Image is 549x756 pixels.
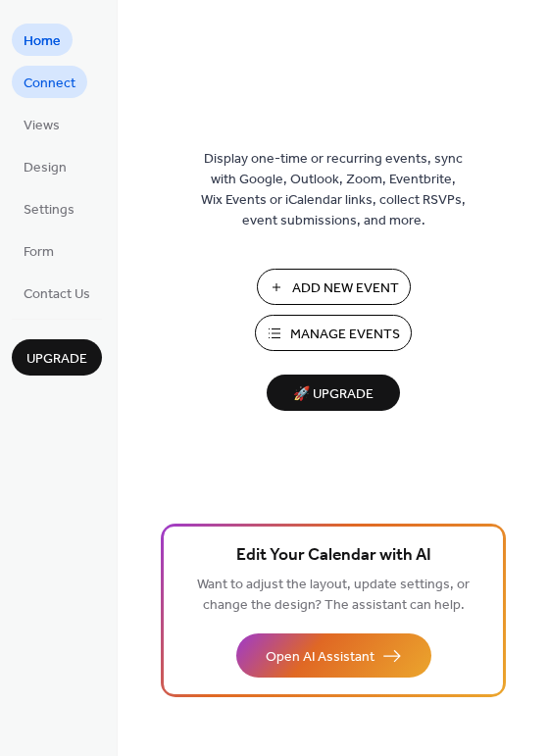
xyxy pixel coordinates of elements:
span: Form [24,242,54,263]
span: Home [24,31,61,52]
span: Manage Events [290,325,400,345]
a: Home [12,24,73,56]
button: Manage Events [255,315,412,351]
span: 🚀 Upgrade [278,381,388,408]
a: Form [12,234,66,267]
a: Views [12,108,72,140]
span: Design [24,158,67,178]
a: Design [12,150,78,182]
a: Settings [12,192,86,225]
span: Settings [24,200,75,221]
span: Contact Us [24,284,90,305]
span: Add New Event [292,278,399,299]
button: Upgrade [12,339,102,376]
span: Display one-time or recurring events, sync with Google, Outlook, Zoom, Eventbrite, Wix Events or ... [201,149,466,231]
button: 🚀 Upgrade [267,375,400,411]
button: Add New Event [257,269,411,305]
span: Open AI Assistant [266,647,374,668]
a: Connect [12,66,87,98]
span: Connect [24,74,75,94]
a: Contact Us [12,277,102,309]
span: Want to adjust the layout, update settings, or change the design? The assistant can help. [197,572,470,619]
span: Upgrade [26,349,87,370]
button: Open AI Assistant [236,633,431,678]
span: Views [24,116,60,136]
span: Edit Your Calendar with AI [236,542,431,570]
